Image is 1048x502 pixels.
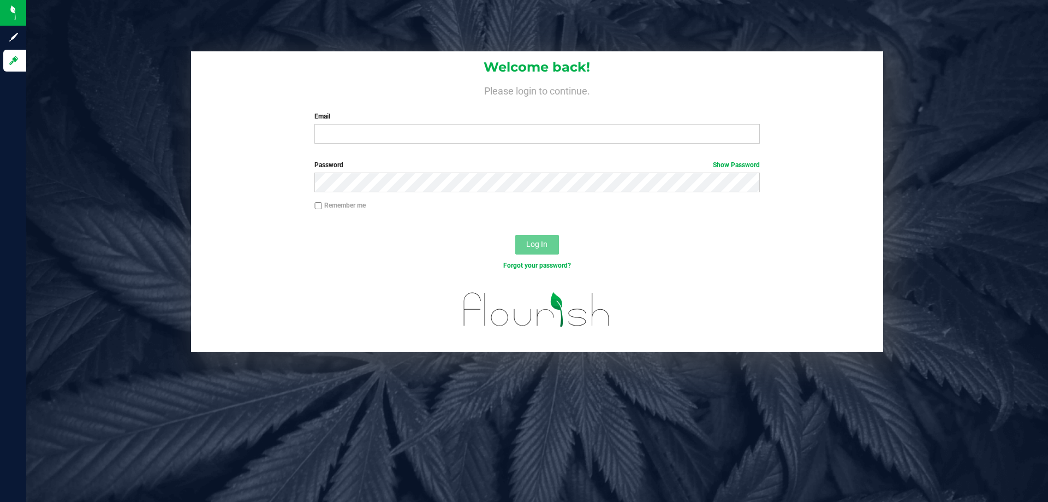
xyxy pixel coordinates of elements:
[314,161,343,169] span: Password
[314,111,759,121] label: Email
[515,235,559,255] button: Log In
[503,262,571,269] a: Forgot your password?
[191,83,883,96] h4: Please login to continue.
[450,282,623,338] img: flourish_logo.svg
[8,55,19,66] inline-svg: Log in
[314,202,322,210] input: Remember me
[191,60,883,74] h1: Welcome back!
[713,161,760,169] a: Show Password
[526,240,547,249] span: Log In
[8,32,19,43] inline-svg: Sign up
[314,200,366,210] label: Remember me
